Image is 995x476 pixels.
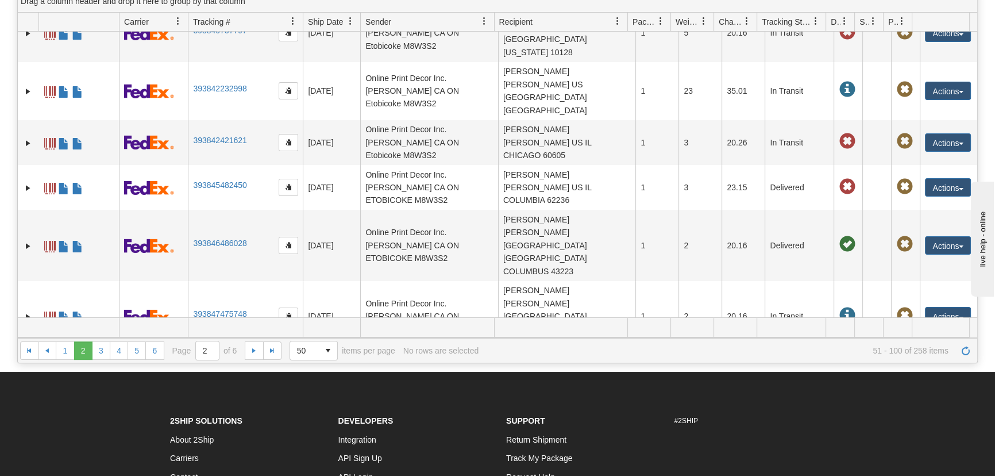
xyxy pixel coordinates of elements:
a: Tracking # filter column settings [283,11,303,31]
a: Track My Package [506,454,572,463]
a: USMCA CO [72,178,83,196]
td: 1 [635,120,678,165]
td: [DATE] [303,4,360,62]
td: In Transit [765,62,834,120]
td: 2 [678,210,722,281]
a: 393846486028 [193,239,246,248]
a: Refresh [957,341,975,360]
td: Online Print Decor Inc. [PERSON_NAME] CA ON ETOBICOKE M8W3S2 [360,165,498,210]
span: Tracking # [193,16,230,28]
span: Page sizes drop down [290,341,338,360]
a: USMCA CO [72,23,83,41]
span: Pickup Not Assigned [896,82,912,98]
a: Go to the first page [20,341,38,360]
button: Copy to clipboard [279,237,298,254]
span: Pickup Not Assigned [896,179,912,195]
td: Online Print Decor Inc. [PERSON_NAME] CA ON Etobicoke M8W3S2 [360,120,498,165]
span: items per page [290,341,395,360]
a: Recipient filter column settings [608,11,627,31]
td: Online Print Decor Inc. [PERSON_NAME] CA ON ETOBICOKE M8W3S2 [360,281,498,352]
a: 6 [145,341,164,360]
a: 5 [128,341,146,360]
span: 50 [297,345,312,356]
a: Tracking Status filter column settings [806,11,826,31]
span: Ship Date [308,16,343,28]
td: [PERSON_NAME] [PERSON_NAME] US IL CHICAGO 60605 [498,120,636,165]
td: 23.15 [722,165,765,210]
span: Late [839,133,855,149]
a: 393847475748 [193,309,246,318]
span: Packages [633,16,657,28]
a: Expand [22,311,34,323]
span: In Transit [839,308,855,324]
a: Commercial Invoice [58,178,70,196]
button: Actions [925,236,971,255]
a: Integration [338,435,376,444]
span: Late [839,24,855,40]
td: In Transit [765,120,834,165]
a: Label [44,178,56,196]
span: select [319,341,337,360]
span: Carrier [124,16,149,28]
span: Pickup Status [888,16,898,28]
img: 2 - FedEx Express® [124,309,174,324]
td: 20.26 [722,120,765,165]
div: No rows are selected [403,346,479,355]
td: [PERSON_NAME] [PERSON_NAME] [GEOGRAPHIC_DATA] [GEOGRAPHIC_DATA] COLUMBUS 43223 [498,210,636,281]
span: Delivery Status [831,16,840,28]
td: 3 [678,165,722,210]
span: Page of 6 [172,341,237,360]
a: Weight filter column settings [694,11,714,31]
a: Pickup Status filter column settings [892,11,912,31]
a: 4 [110,341,128,360]
td: [DATE] [303,62,360,120]
td: Delivered [765,210,834,281]
td: [DATE] [303,120,360,165]
button: Copy to clipboard [279,308,298,325]
a: Commercial Invoice [58,81,70,99]
span: Weight [676,16,700,28]
img: 2 - FedEx Express® [124,239,174,253]
a: Label [44,23,56,41]
a: Expand [22,137,34,149]
a: Carrier filter column settings [168,11,188,31]
a: Return Shipment [506,435,566,444]
a: USMCA CO [72,133,83,151]
button: Actions [925,307,971,325]
a: Expand [22,240,34,252]
strong: Developers [338,416,394,425]
td: In Transit [765,281,834,352]
td: In Transit [765,4,834,62]
td: [PERSON_NAME] [PERSON_NAME] US [GEOGRAPHIC_DATA] [GEOGRAPHIC_DATA] [498,62,636,120]
a: Expand [22,28,34,39]
span: Tracking Status [762,16,812,28]
td: [PERSON_NAME] [PERSON_NAME] US [GEOGRAPHIC_DATA] [US_STATE] 10128 [498,4,636,62]
img: 2 - FedEx Express® [124,84,174,98]
img: 2 - FedEx Express® [124,181,174,195]
span: Pickup Not Assigned [896,308,912,324]
td: [DATE] [303,210,360,281]
td: [PERSON_NAME] [PERSON_NAME] US IL COLUMBIA 62236 [498,165,636,210]
span: Late [839,179,855,195]
td: 23 [678,62,722,120]
a: 1 [56,341,74,360]
td: 20.16 [722,281,765,352]
button: Copy to clipboard [279,82,298,99]
a: Expand [22,86,34,97]
strong: 2Ship Solutions [170,416,242,425]
td: 1 [635,210,678,281]
td: 3 [678,120,722,165]
a: Label [44,236,56,254]
td: Online Print Decor Inc. [PERSON_NAME] CA ON ETOBICOKE M8W3S2 [360,210,498,281]
button: Copy to clipboard [279,24,298,41]
button: Actions [925,82,971,100]
a: 3 [92,341,110,360]
td: 1 [635,165,678,210]
td: 20.16 [722,4,765,62]
a: Commercial Invoice [58,236,70,254]
a: API Sign Up [338,454,382,463]
a: Expand [22,182,34,194]
td: 20.16 [722,210,765,281]
div: live help - online [9,10,106,18]
button: Copy to clipboard [279,179,298,196]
